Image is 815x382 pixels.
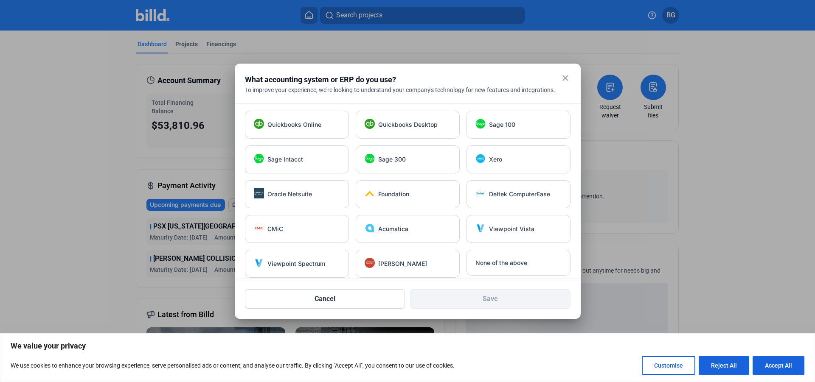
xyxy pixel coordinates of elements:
span: Xero [489,155,502,164]
button: Save [410,289,570,309]
p: We use cookies to enhance your browsing experience, serve personalised ads or content, and analys... [11,360,455,371]
span: Quickbooks Online [267,120,321,129]
span: [PERSON_NAME] [378,259,427,268]
div: What accounting system or ERP do you use? [245,74,549,86]
span: Viewpoint Vista [489,225,534,233]
span: None of the above [475,259,527,267]
span: Sage 100 [489,120,515,129]
button: Reject All [699,356,749,375]
span: Deltek ComputerEase [489,190,550,198]
p: We value your privacy [11,341,804,351]
span: Oracle Netsuite [267,190,312,198]
span: Sage Intacct [267,155,303,164]
span: Foundation [378,190,409,198]
mat-icon: close [560,73,570,83]
span: Sage 300 [378,155,406,164]
div: To improve your experience, we're looking to understand your company's technology for new feature... [245,86,570,94]
span: CMiC [267,225,283,233]
button: Cancel [245,289,405,309]
button: Customise [642,356,695,375]
span: Viewpoint Spectrum [267,259,325,268]
span: Quickbooks Desktop [378,120,438,129]
span: Acumatica [378,225,408,233]
button: Accept All [753,356,804,375]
